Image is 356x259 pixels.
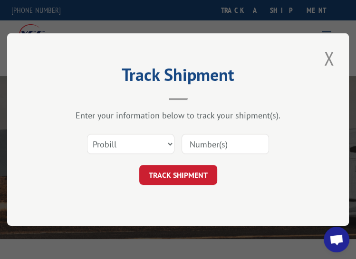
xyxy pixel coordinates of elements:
button: TRACK SHIPMENT [139,165,217,185]
h2: Track Shipment [55,68,301,86]
div: Enter your information below to track your shipment(s). [55,110,301,121]
a: Open chat [324,227,349,252]
input: Number(s) [182,134,269,154]
button: Close modal [321,45,337,71]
